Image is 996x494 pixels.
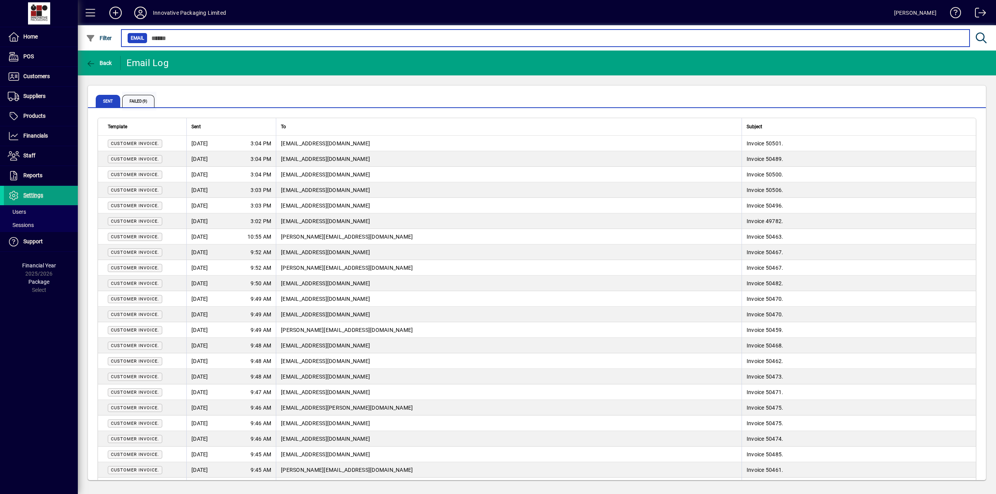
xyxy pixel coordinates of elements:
span: Customer Invoice. [111,452,159,457]
span: 9:46 AM [251,419,271,427]
span: Products [23,113,46,119]
span: 3:02 PM [251,217,271,225]
span: Invoice 50496. [747,202,784,209]
a: Staff [4,146,78,166]
span: Financials [23,133,48,139]
span: Package [28,279,49,285]
button: Add [103,6,128,20]
span: [EMAIL_ADDRESS][DOMAIN_NAME] [281,436,370,442]
span: [EMAIL_ADDRESS][DOMAIN_NAME] [281,280,370,286]
span: [DATE] [191,202,208,209]
span: [DATE] [191,279,208,287]
span: [DATE] [191,419,208,427]
span: [DATE] [191,248,208,256]
span: Invoice 50463. [747,234,784,240]
span: 3:03 PM [251,186,271,194]
span: Sent [96,95,120,107]
span: [PERSON_NAME][EMAIL_ADDRESS][DOMAIN_NAME] [281,327,413,333]
span: [DATE] [191,264,208,272]
span: Invoice 50467. [747,265,784,271]
span: Customer Invoice. [111,141,159,146]
span: 3:04 PM [251,171,271,178]
span: 9:47 AM [251,388,271,396]
span: [EMAIL_ADDRESS][DOMAIN_NAME] [281,249,370,255]
span: [DATE] [191,357,208,365]
span: [EMAIL_ADDRESS][DOMAIN_NAME] [281,202,370,209]
span: [DATE] [191,404,208,412]
span: Customer Invoice. [111,468,159,473]
span: Invoice 50482. [747,280,784,286]
span: 9:49 AM [251,295,271,303]
span: 9:46 AM [251,435,271,443]
span: Home [23,33,38,40]
span: Invoice 50467. [747,249,784,255]
span: [DATE] [191,435,208,443]
span: POS [23,53,34,59]
span: Customer Invoice. [111,421,159,426]
span: [EMAIL_ADDRESS][DOMAIN_NAME] [281,311,370,318]
span: [PERSON_NAME][EMAIL_ADDRESS][DOMAIN_NAME] [281,234,413,240]
span: Invoice 50475. [747,405,784,411]
span: Invoice 50471. [747,389,784,395]
div: To [281,122,737,131]
span: [PERSON_NAME][EMAIL_ADDRESS][DOMAIN_NAME] [281,265,413,271]
span: Customer Invoice. [111,374,159,379]
span: Reports [23,172,42,178]
span: 9:48 AM [251,357,271,365]
span: Customer Invoice. [111,343,159,348]
a: Home [4,27,78,47]
span: Template [108,122,127,131]
span: 9:49 AM [251,326,271,334]
span: Invoice 50475. [747,420,784,426]
span: 9:50 AM [251,279,271,287]
span: [EMAIL_ADDRESS][DOMAIN_NAME] [281,342,370,349]
span: 10:55 AM [247,233,271,241]
span: 9:49 AM [251,311,271,318]
a: POS [4,47,78,66]
span: Customer Invoice. [111,297,159,302]
span: Customer Invoice. [111,203,159,208]
span: 3:03 PM [251,202,271,209]
span: Invoice 49782. [747,218,784,224]
span: Customer Invoice. [111,312,159,317]
a: Products [4,106,78,126]
div: Email Log [126,57,168,69]
span: Back [86,60,112,66]
a: Support [4,232,78,251]
span: 9:48 AM [251,342,271,349]
span: Sent [191,122,201,131]
div: Subject [747,122,966,131]
span: Staff [23,152,35,159]
span: [DATE] [191,171,208,178]
a: Suppliers [4,87,78,106]
span: 9:52 AM [251,248,271,256]
span: 9:45 AM [251,466,271,474]
div: Template [108,122,182,131]
span: [EMAIL_ADDRESS][DOMAIN_NAME] [281,156,370,162]
span: Customer Invoice. [111,281,159,286]
span: Users [8,209,26,215]
span: Customer Invoice. [111,436,159,442]
span: Invoice 50470. [747,311,784,318]
span: Subject [747,122,762,131]
span: 9:52 AM [251,264,271,272]
span: Failed (9) [122,95,154,107]
span: Support [23,238,43,244]
span: Email [131,34,144,42]
span: Invoice 50474. [747,436,784,442]
span: Customer Invoice. [111,250,159,255]
span: 9:46 AM [251,404,271,412]
a: Users [4,205,78,218]
span: [EMAIL_ADDRESS][DOMAIN_NAME] [281,358,370,364]
span: Financial Year [22,262,56,269]
span: [EMAIL_ADDRESS][DOMAIN_NAME] [281,374,370,380]
div: Sent [191,122,271,131]
a: Knowledge Base [944,2,961,27]
span: Invoice 50506. [747,187,784,193]
span: Invoice 50501. [747,140,784,147]
span: Settings [23,192,43,198]
span: Customer Invoice. [111,359,159,364]
a: Financials [4,126,78,146]
span: Invoice 50459. [747,327,784,333]
span: To [281,122,286,131]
